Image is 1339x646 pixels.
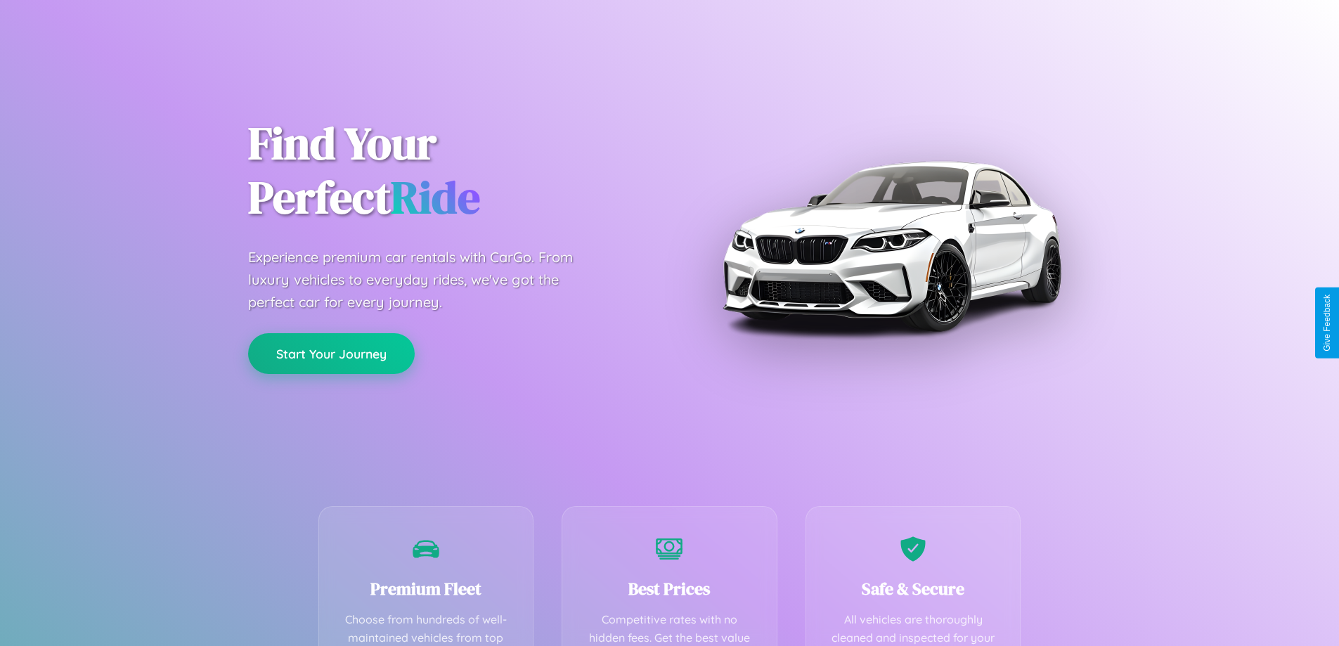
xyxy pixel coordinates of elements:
div: Give Feedback [1322,295,1332,351]
h1: Find Your Perfect [248,117,649,225]
h3: Best Prices [583,577,756,600]
p: Experience premium car rentals with CarGo. From luxury vehicles to everyday rides, we've got the ... [248,246,600,314]
h3: Safe & Secure [827,577,1000,600]
h3: Premium Fleet [340,577,512,600]
span: Ride [391,167,480,228]
button: Start Your Journey [248,333,415,374]
img: Premium BMW car rental vehicle [716,70,1067,422]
